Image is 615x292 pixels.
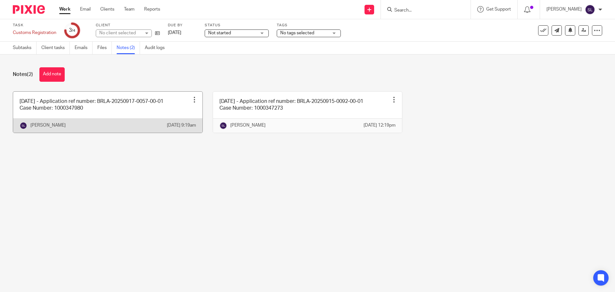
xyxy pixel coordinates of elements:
a: Reports [144,6,160,13]
div: No client selected [99,30,141,36]
a: Files [97,42,112,54]
p: [PERSON_NAME] [230,122,266,129]
p: [DATE] 12:19pm [364,122,396,129]
a: Clients [100,6,114,13]
a: Subtasks [13,42,37,54]
button: Add note [39,67,65,82]
a: Emails [75,42,93,54]
div: 3 [69,27,75,34]
label: Tags [277,23,341,28]
a: Notes (2) [117,42,140,54]
a: Client tasks [41,42,70,54]
label: Client [96,23,160,28]
img: Pixie [13,5,45,14]
div: Customs Registration [13,29,56,36]
img: svg%3E [20,122,27,129]
a: Team [124,6,135,13]
span: No tags selected [280,31,314,35]
h1: Notes [13,71,33,78]
p: [PERSON_NAME] [30,122,66,129]
label: Due by [168,23,197,28]
span: (2) [27,72,33,77]
span: [DATE] [168,30,181,35]
p: [DATE] 9:19am [167,122,196,129]
a: Audit logs [145,42,169,54]
img: svg%3E [219,122,227,129]
small: /4 [72,29,75,32]
img: svg%3E [585,4,595,15]
label: Status [205,23,269,28]
label: Task [13,23,56,28]
a: Work [59,6,70,13]
p: [PERSON_NAME] [546,6,582,13]
span: Not started [208,31,231,35]
a: Email [80,6,91,13]
input: Search [394,8,451,13]
span: Get Support [486,7,511,12]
